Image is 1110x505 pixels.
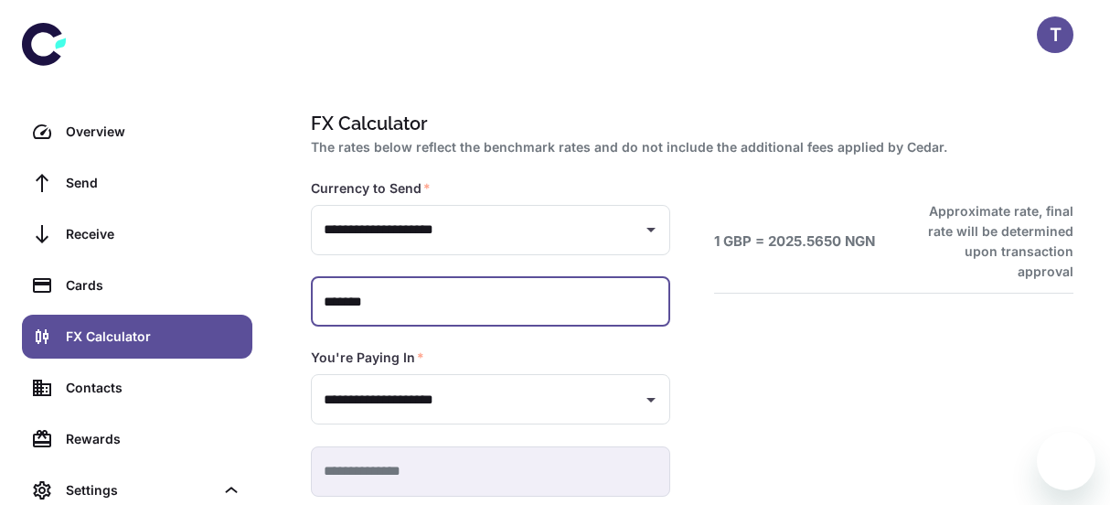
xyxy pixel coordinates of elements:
[66,378,241,398] div: Contacts
[66,480,214,500] div: Settings
[22,366,252,410] a: Contacts
[66,275,241,295] div: Cards
[22,417,252,461] a: Rewards
[66,429,241,449] div: Rewards
[311,349,424,367] label: You're Paying In
[912,201,1073,282] h6: Approximate rate, final rate will be determined upon transaction approval
[638,387,664,413] button: Open
[66,173,241,193] div: Send
[714,231,875,252] h6: 1 GBP = 2025.5650 NGN
[22,212,252,256] a: Receive
[1037,432,1095,490] iframe: Button to launch messaging window
[638,217,664,242] button: Open
[311,110,1066,137] h1: FX Calculator
[66,122,241,142] div: Overview
[22,315,252,359] a: FX Calculator
[22,263,252,307] a: Cards
[66,224,241,244] div: Receive
[311,179,431,198] label: Currency to Send
[22,110,252,154] a: Overview
[1037,16,1073,53] button: T
[66,327,241,347] div: FX Calculator
[22,161,252,205] a: Send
